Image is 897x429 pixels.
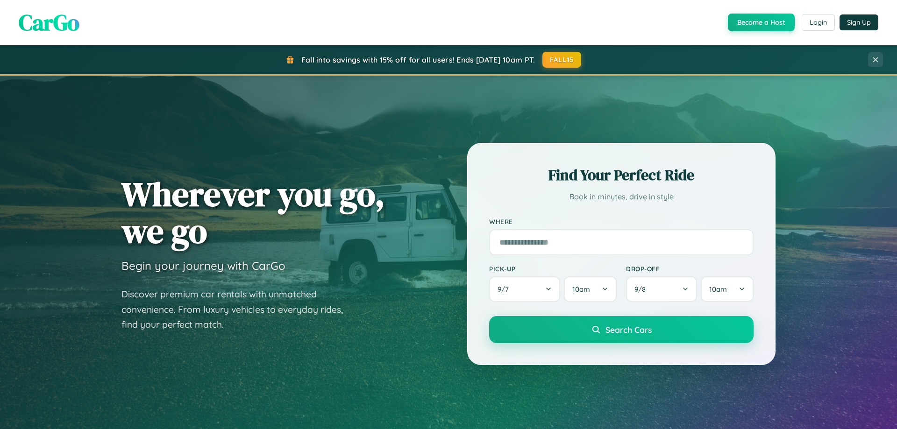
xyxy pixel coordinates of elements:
[605,324,652,335] span: Search Cars
[489,316,754,343] button: Search Cars
[489,218,754,225] label: Where
[840,14,878,30] button: Sign Up
[498,285,513,294] span: 9 / 7
[19,7,79,38] span: CarGo
[634,285,650,294] span: 9 / 8
[489,190,754,204] p: Book in minutes, drive in style
[728,14,795,31] button: Become a Host
[121,259,285,273] h3: Begin your journey with CarGo
[301,55,535,64] span: Fall into savings with 15% off for all users! Ends [DATE] 10am PT.
[564,276,617,302] button: 10am
[489,165,754,185] h2: Find Your Perfect Ride
[572,285,590,294] span: 10am
[121,176,385,249] h1: Wherever you go, we go
[802,14,835,31] button: Login
[542,52,582,68] button: FALL15
[489,276,560,302] button: 9/7
[121,287,355,332] p: Discover premium car rentals with unmatched convenience. From luxury vehicles to everyday rides, ...
[626,276,697,302] button: 9/8
[709,285,727,294] span: 10am
[626,265,754,273] label: Drop-off
[701,276,754,302] button: 10am
[489,265,617,273] label: Pick-up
